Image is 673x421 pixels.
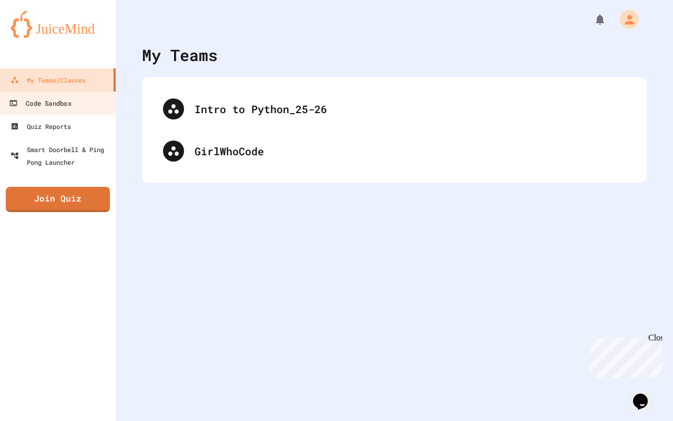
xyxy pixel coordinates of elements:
[574,11,609,28] div: My Notifications
[586,333,662,378] iframe: chat widget
[152,130,636,172] div: GirlWhoCode
[195,143,626,159] div: GirlWhoCode
[142,43,218,67] div: My Teams
[4,4,73,67] div: Chat with us now!Close
[9,97,71,110] div: Code Sandbox
[11,11,105,38] img: logo-orange.svg
[6,187,110,212] a: Join Quiz
[11,74,86,86] div: My Teams/Classes
[629,379,662,410] iframe: chat widget
[195,101,626,117] div: Intro to Python_25-26
[11,143,111,168] div: Smart Doorbell & Ping Pong Launcher
[609,7,641,32] div: My Account
[152,88,636,130] div: Intro to Python_25-26
[11,120,71,133] div: Quiz Reports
